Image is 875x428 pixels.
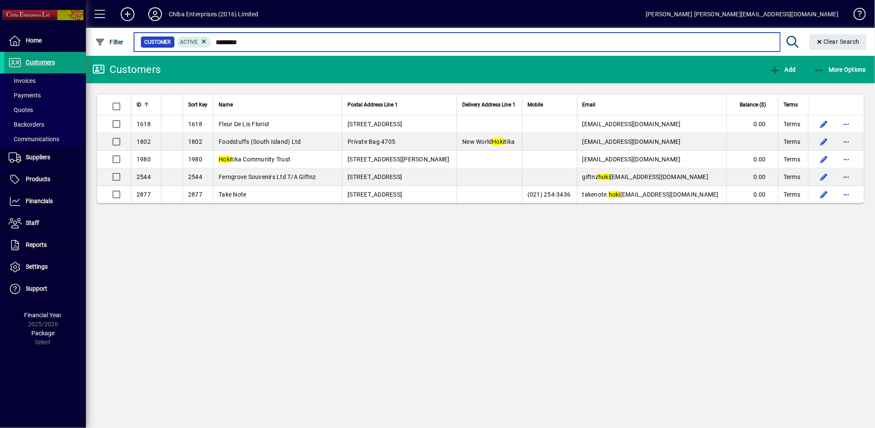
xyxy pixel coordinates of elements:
[784,120,800,128] span: Terms
[839,152,853,166] button: More options
[26,176,50,182] span: Products
[4,147,86,168] a: Suppliers
[137,100,156,109] div: ID
[169,7,259,21] div: Chiba Enterprises (2016) Limited
[219,121,269,127] span: Fleur De Lis Florist
[4,73,86,88] a: Invoices
[839,188,853,201] button: More options
[646,7,838,21] div: [PERSON_NAME] [PERSON_NAME][EMAIL_ADDRESS][DOMAIN_NAME]
[726,186,778,203] td: 0.00
[527,100,543,109] span: Mobile
[462,138,515,145] span: New World tika
[4,191,86,212] a: Financials
[26,219,39,226] span: Staff
[582,121,681,127] span: [EMAIL_ADDRESS][DOMAIN_NAME]
[582,173,709,180] span: giftnz [EMAIL_ADDRESS][DOMAIN_NAME]
[582,156,681,163] span: [EMAIL_ADDRESS][DOMAIN_NAME]
[582,100,596,109] span: Email
[219,156,290,163] span: tika Community Trust
[4,117,86,132] a: Backorders
[219,100,233,109] span: Name
[31,330,55,337] span: Package
[726,168,778,186] td: 0.00
[348,173,402,180] span: [STREET_ADDRESS]
[726,151,778,168] td: 0.00
[582,138,681,145] span: [EMAIL_ADDRESS][DOMAIN_NAME]
[219,173,316,180] span: Ferngrove Souvenirs Ltd T/A Giftnz
[4,212,86,234] a: Staff
[582,100,721,109] div: Email
[4,234,86,256] a: Reports
[137,138,151,145] span: 1802
[348,191,402,198] span: [STREET_ADDRESS]
[817,152,831,166] button: Edit
[26,154,50,161] span: Suppliers
[9,121,44,128] span: Backorders
[188,191,202,198] span: 2877
[180,39,198,45] span: Active
[462,100,515,109] span: Delivery Address Line 1
[740,100,766,109] span: Balance ($)
[188,100,207,109] span: Sort Key
[839,117,853,131] button: More options
[726,115,778,133] td: 0.00
[817,170,831,184] button: Edit
[26,263,48,270] span: Settings
[219,191,246,198] span: Take Note
[177,36,211,48] mat-chip: Activation Status: Active
[141,6,169,22] button: Profile
[348,138,395,145] span: Private Bag 4705
[527,100,572,109] div: Mobile
[809,34,867,50] button: Clear
[4,256,86,278] a: Settings
[816,38,860,45] span: Clear Search
[219,156,231,163] em: Hoki
[188,138,202,145] span: 1802
[114,6,141,22] button: Add
[219,138,301,145] span: Foodstuffs (South Island) Ltd
[26,59,55,66] span: Customers
[582,191,719,198] span: takenote. [EMAIL_ADDRESS][DOMAIN_NAME]
[93,34,126,50] button: Filter
[137,191,151,198] span: 2877
[492,138,504,145] em: Hoki
[847,2,864,30] a: Knowledge Base
[812,62,869,77] button: More Options
[839,170,853,184] button: More options
[26,37,42,44] span: Home
[9,92,41,99] span: Payments
[348,156,449,163] span: [STREET_ADDRESS][PERSON_NAME]
[24,312,62,319] span: Financial Year
[9,106,33,113] span: Quotes
[144,38,171,46] span: Customer
[26,197,53,204] span: Financials
[4,103,86,117] a: Quotes
[137,121,151,127] span: 1618
[9,136,59,143] span: Communications
[768,62,798,77] button: Add
[26,241,47,248] span: Reports
[784,155,800,164] span: Terms
[348,121,402,127] span: [STREET_ADDRESS]
[188,173,202,180] span: 2544
[817,188,831,201] button: Edit
[609,191,620,198] em: hoki
[188,156,202,163] span: 1980
[188,121,202,127] span: 1618
[9,77,36,84] span: Invoices
[4,88,86,103] a: Payments
[219,100,337,109] div: Name
[814,66,866,73] span: More Options
[95,39,124,46] span: Filter
[839,135,853,149] button: More options
[817,117,831,131] button: Edit
[4,30,86,52] a: Home
[137,173,151,180] span: 2544
[137,100,141,109] span: ID
[137,156,151,163] span: 1980
[770,66,796,73] span: Add
[527,191,571,198] span: (021) 254-3436
[348,100,398,109] span: Postal Address Line 1
[784,137,800,146] span: Terms
[784,173,800,181] span: Terms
